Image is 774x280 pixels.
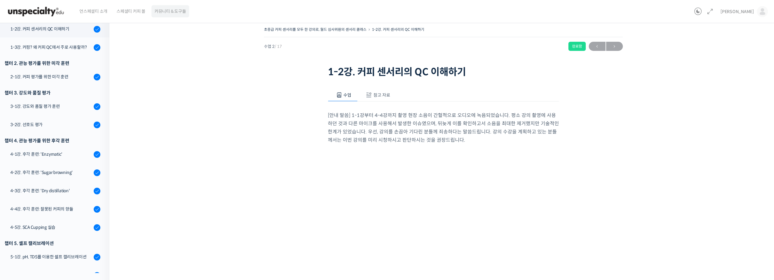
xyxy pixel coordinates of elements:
div: 5-2강. 추출 차이를 이용한 셀프 캘리브레이션 [10,272,92,278]
span: → [606,42,623,51]
div: 챕터 2. 관능 평가를 위한 미각 훈련 [5,59,100,67]
a: ←이전 [589,42,606,51]
div: 3-2강. 선호도 평가 [10,121,92,128]
div: 3-1강. 강도와 품질 평가 훈련 [10,103,92,110]
div: 4-5강. SCA Cupping 실습 [10,224,92,231]
span: 수업 [343,92,351,98]
a: 설정 [78,193,117,208]
div: 챕터 3. 강도와 품질 평가 [5,89,100,97]
div: 완료함 [568,42,586,51]
a: 대화 [40,193,78,208]
h1: 1-2강. 커피 센서리의 QC 이해하기 [328,66,559,78]
div: 4-3강. 후각 훈련: 'Dry distillation' [10,187,92,194]
div: 1-2강. 커피 센서리의 QC 이해하기 [10,26,92,32]
div: 4-4강. 후각 훈련: 잘못된 커피의 향들 [10,206,92,212]
span: 대화 [56,203,63,207]
span: 설정 [94,202,101,207]
span: ← [589,42,606,51]
span: 참고 자료 [373,92,390,98]
div: 챕터 5. 셀프 캘리브레이션 [5,239,100,247]
a: 다음→ [606,42,623,51]
div: 4-1강. 후각 훈련: 'Enzymatic' [10,151,92,158]
p: [안내 말씀] 1-1강부터 4-4강까지 촬영 현장 소음이 간헐적으로 오디오에 녹음되었습니다. 평소 강의 촬영에 사용하던 것과 다른 마이크를 사용해서 발생한 이슈였으며, 뒤늦게... [328,111,559,144]
span: 수업 2 [264,44,282,48]
span: [PERSON_NAME] [720,9,754,14]
div: 5-1강. pH, TDS를 이용한 셀프 캘리브레이션 [10,253,92,260]
div: 1-3강. 커핑? 왜 커피 QC에서 주로 사용할까? [10,44,92,51]
a: 초중급 커피 센서리를 모두 한 강의로, 월드 심사위원의 센서리 클래스 [264,27,366,32]
span: / 17 [275,44,282,49]
a: 홈 [2,193,40,208]
span: 홈 [19,202,23,207]
div: 2-1강. 커피 평가를 위한 미각 훈련 [10,73,92,80]
div: 챕터 4. 관능 평가를 위한 후각 훈련 [5,136,100,145]
div: 4-2강. 후각 훈련: 'Sugar browning' [10,169,92,176]
a: 1-2강. 커피 센서리의 QC 이해하기 [372,27,424,32]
